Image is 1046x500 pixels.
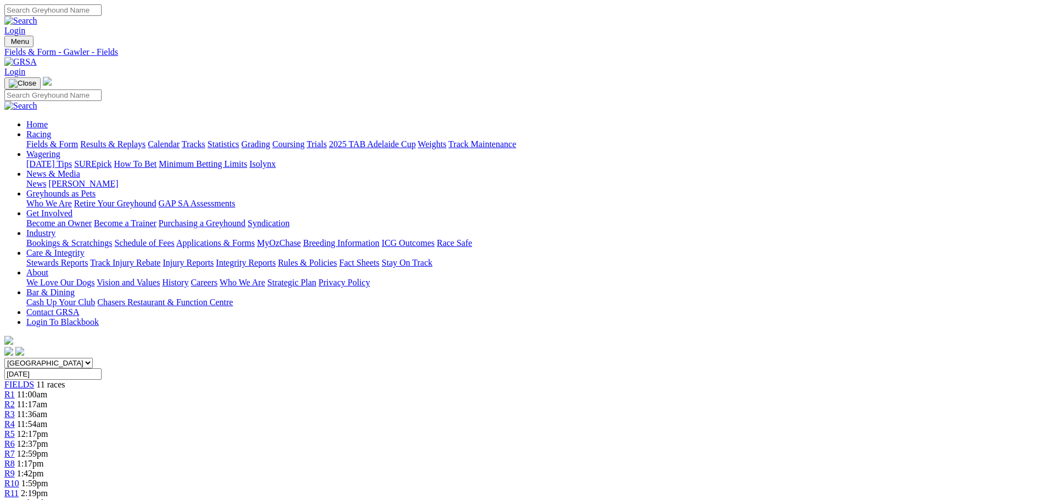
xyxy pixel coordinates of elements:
[437,238,472,248] a: Race Safe
[4,469,15,478] a: R9
[26,317,99,327] a: Login To Blackbook
[4,488,19,498] a: R11
[26,278,94,287] a: We Love Our Dogs
[26,199,72,208] a: Who We Are
[418,139,446,149] a: Weights
[4,57,37,67] img: GRSA
[4,390,15,399] a: R1
[4,77,41,89] button: Toggle navigation
[4,89,102,101] input: Search
[159,218,245,228] a: Purchasing a Greyhound
[26,139,1042,149] div: Racing
[26,278,1042,288] div: About
[17,409,47,419] span: 11:36am
[329,139,416,149] a: 2025 TAB Adelaide Cup
[26,189,96,198] a: Greyhounds as Pets
[26,248,85,257] a: Care & Integrity
[318,278,370,287] a: Privacy Policy
[4,439,15,448] a: R6
[382,238,434,248] a: ICG Outcomes
[43,77,52,86] img: logo-grsa-white.png
[216,258,276,267] a: Integrity Reports
[17,390,47,399] span: 11:00am
[17,419,47,429] span: 11:54am
[4,409,15,419] a: R3
[74,199,156,208] a: Retire Your Greyhound
[26,209,72,218] a: Get Involved
[159,199,236,208] a: GAP SA Assessments
[159,159,247,168] a: Minimum Betting Limits
[4,459,15,468] span: R8
[97,297,233,307] a: Chasers Restaurant & Function Centre
[278,258,337,267] a: Rules & Policies
[17,400,47,409] span: 11:17am
[4,4,102,16] input: Search
[339,258,379,267] a: Fact Sheets
[26,258,88,267] a: Stewards Reports
[220,278,265,287] a: Who We Are
[4,419,15,429] a: R4
[26,268,48,277] a: About
[26,179,1042,189] div: News & Media
[26,159,1042,169] div: Wagering
[26,130,51,139] a: Racing
[26,120,48,129] a: Home
[26,199,1042,209] div: Greyhounds as Pets
[4,400,15,409] a: R2
[94,218,156,228] a: Become a Trainer
[26,139,78,149] a: Fields & Form
[90,258,160,267] a: Track Injury Rebate
[26,179,46,188] a: News
[4,26,25,35] a: Login
[4,47,1042,57] a: Fields & Form - Gawler - Fields
[26,297,1042,307] div: Bar & Dining
[176,238,255,248] a: Applications & Forms
[80,139,146,149] a: Results & Replays
[4,429,15,439] span: R5
[17,429,48,439] span: 12:17pm
[242,139,270,149] a: Grading
[114,159,157,168] a: How To Bet
[4,380,34,389] a: FIELDS
[26,238,112,248] a: Bookings & Scratchings
[26,297,95,307] a: Cash Up Your Club
[257,238,301,248] a: MyOzChase
[248,218,289,228] a: Syndication
[208,139,239,149] a: Statistics
[382,258,432,267] a: Stay On Track
[4,368,102,380] input: Select date
[21,479,48,488] span: 1:59pm
[303,238,379,248] a: Breeding Information
[26,288,75,297] a: Bar & Dining
[163,258,214,267] a: Injury Reports
[36,380,65,389] span: 11 races
[26,218,1042,228] div: Get Involved
[272,139,305,149] a: Coursing
[4,347,13,356] img: facebook.svg
[148,139,180,149] a: Calendar
[26,307,79,317] a: Contact GRSA
[17,469,44,478] span: 1:42pm
[74,159,111,168] a: SUREpick
[162,278,188,287] a: History
[26,159,72,168] a: [DATE] Tips
[48,179,118,188] a: [PERSON_NAME]
[26,228,55,238] a: Industry
[26,169,80,178] a: News & Media
[97,278,160,287] a: Vision and Values
[449,139,516,149] a: Track Maintenance
[26,218,92,228] a: Become an Owner
[17,439,48,448] span: 12:37pm
[4,449,15,458] span: R7
[114,238,174,248] a: Schedule of Fees
[26,238,1042,248] div: Industry
[26,149,60,159] a: Wagering
[4,16,37,26] img: Search
[306,139,327,149] a: Trials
